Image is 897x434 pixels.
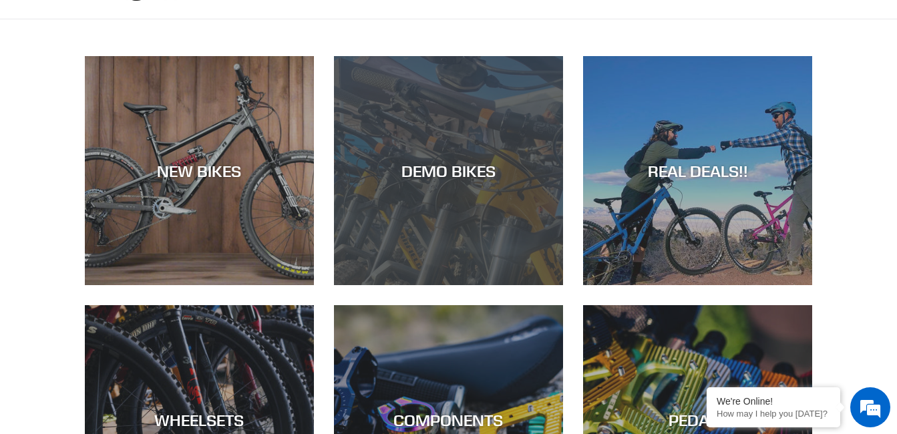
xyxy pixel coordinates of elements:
p: How may I help you today? [717,409,830,419]
div: PEDALS [583,411,812,430]
span: We're online! [77,132,184,266]
div: NEW BIKES [85,161,314,180]
a: DEMO BIKES [334,56,563,285]
div: We're Online! [717,396,830,407]
img: d_696896380_company_1647369064580_696896380 [43,67,76,100]
div: DEMO BIKES [334,161,563,180]
textarea: Type your message and hit 'Enter' [7,291,254,338]
div: WHEELSETS [85,411,314,430]
div: Chat with us now [89,75,244,92]
a: REAL DEALS!! [583,56,812,285]
div: Navigation go back [15,73,35,93]
a: NEW BIKES [85,56,314,285]
div: REAL DEALS!! [583,161,812,180]
div: COMPONENTS [334,411,563,430]
div: Minimize live chat window [219,7,251,39]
